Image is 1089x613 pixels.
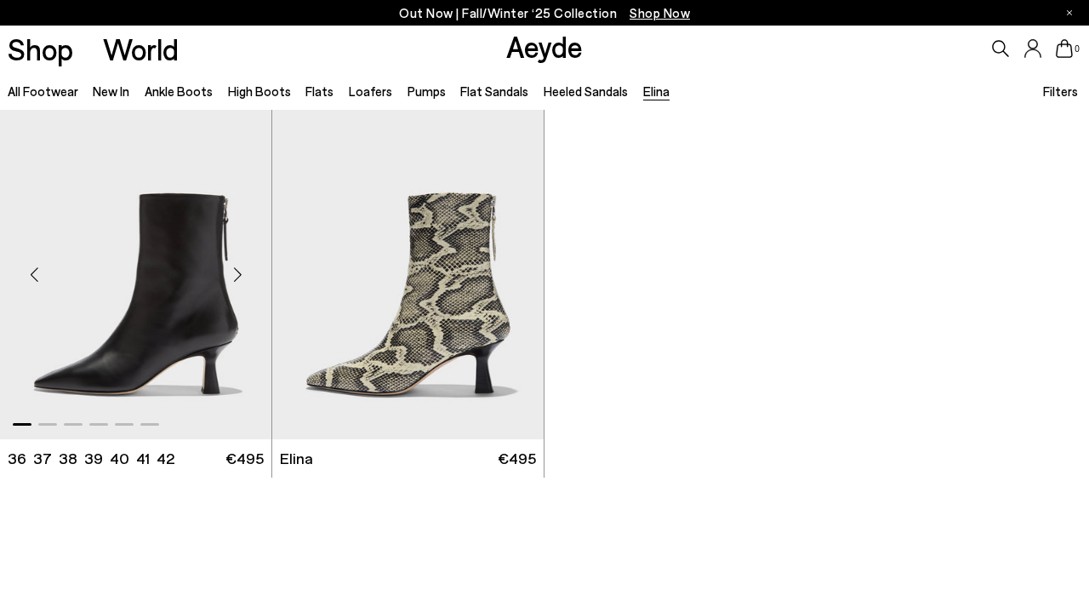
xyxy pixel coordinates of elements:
a: 0 [1056,39,1073,58]
a: Flats [305,83,334,99]
a: Pumps [408,83,446,99]
li: 38 [59,448,77,469]
a: Ankle Boots [145,83,213,99]
a: New In [93,83,129,99]
li: 37 [33,448,52,469]
span: 0 [1073,44,1081,54]
img: Elina Ankle Boots [272,97,544,438]
div: 1 / 6 [272,97,544,438]
a: High Boots [228,83,291,99]
a: Heeled Sandals [544,83,628,99]
p: Out Now | Fall/Winter ‘25 Collection [399,3,690,24]
span: Elina [280,448,313,469]
li: 39 [84,448,103,469]
li: 42 [157,448,174,469]
div: Next slide [212,249,263,301]
a: Shop [8,34,73,64]
span: Filters [1043,83,1078,99]
div: Previous slide [9,249,60,301]
a: Aeyde [506,28,583,64]
span: €495 [225,448,264,469]
li: 41 [136,448,150,469]
span: Navigate to /collections/new-in [630,5,690,20]
li: 36 [8,448,26,469]
ul: variant [8,448,169,469]
a: Elina [643,83,670,99]
a: All Footwear [8,83,78,99]
a: Loafers [349,83,392,99]
a: World [103,34,179,64]
a: Flat Sandals [460,83,528,99]
a: Elina €495 [272,439,544,478]
a: Next slide Previous slide [272,97,544,438]
span: €495 [498,448,536,469]
li: 40 [110,448,129,469]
